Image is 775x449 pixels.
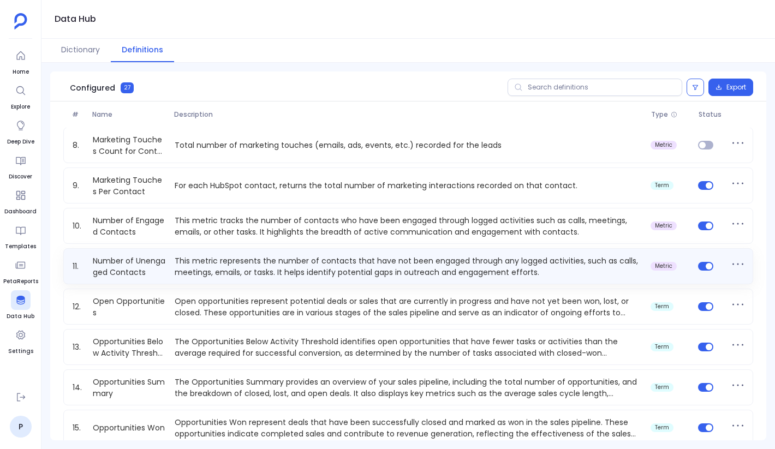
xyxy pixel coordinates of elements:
button: Definitions [111,39,174,62]
a: Discover [9,151,32,181]
span: PetaReports [3,277,38,286]
input: Search definitions [508,79,682,96]
p: For each HubSpot contact, returns the total number of marketing interactions recorded on that con... [170,180,646,191]
a: Explore [11,81,31,111]
a: Number of Unengaged Contacts [88,255,170,277]
a: Deep Dive [7,116,34,146]
span: Settings [8,347,33,356]
span: 14. [68,382,88,393]
span: Status [694,110,728,119]
span: term [655,424,669,431]
a: Data Hub [7,290,34,321]
button: Export [708,79,753,96]
span: Discover [9,172,32,181]
span: 13. [68,342,88,353]
span: Home [11,68,31,76]
a: PetaReports [3,255,38,286]
a: P [10,416,32,438]
span: Description [170,110,647,119]
a: Opportunities Won [88,422,169,434]
p: This metric represents the number of contacts that have not been engaged through any logged activ... [170,255,646,277]
span: Type [651,110,668,119]
span: Deep Dive [7,137,34,146]
a: Dashboard [4,185,37,216]
span: Configured [70,82,115,93]
p: Open opportunities represent potential deals or sales that are currently in progress and have not... [170,296,646,318]
span: 15. [68,422,88,434]
a: Open Opportunities [88,296,170,318]
span: term [655,344,669,350]
span: Dashboard [4,207,37,216]
a: Opportunities Summary [88,376,170,398]
p: The Opportunities Below Activity Threshold identifies open opportunities that have fewer tasks or... [170,336,646,358]
span: # [68,110,88,119]
span: Name [88,110,170,119]
img: petavue logo [14,13,27,29]
span: metric [655,263,672,270]
a: Templates [5,220,36,251]
button: Dictionary [50,39,111,62]
a: Opportunities Below Activity Threshold [88,336,170,358]
a: Number of Engaged Contacts [88,215,170,237]
p: Opportunities Won represent deals that have been successfully closed and marked as won in the sal... [170,417,646,439]
a: Home [11,46,31,76]
span: Data Hub [7,312,34,321]
span: 11. [68,261,88,272]
span: 10. [68,220,88,232]
span: Export [726,83,746,92]
h1: Data Hub [55,11,96,27]
span: 8. [68,140,88,151]
span: 27 [121,82,134,93]
span: metric [655,142,672,148]
a: Marketing Touches Count for Contacts/Leads [88,134,170,156]
p: This metric tracks the number of contacts who have been engaged through logged activities such as... [170,215,646,237]
a: Marketing Touches Per Contact [88,175,170,196]
span: term [655,303,669,310]
a: Settings [8,325,33,356]
span: Templates [5,242,36,251]
p: Total number of marketing touches (emails, ads, events, etc.) recorded for the leads [170,140,646,151]
span: term [655,384,669,391]
span: Explore [11,103,31,111]
span: 9. [68,180,88,191]
p: The Opportunities Summary provides an overview of your sales pipeline, including the total number... [170,376,646,398]
span: term [655,182,669,189]
span: metric [655,223,672,229]
span: 12. [68,301,88,313]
